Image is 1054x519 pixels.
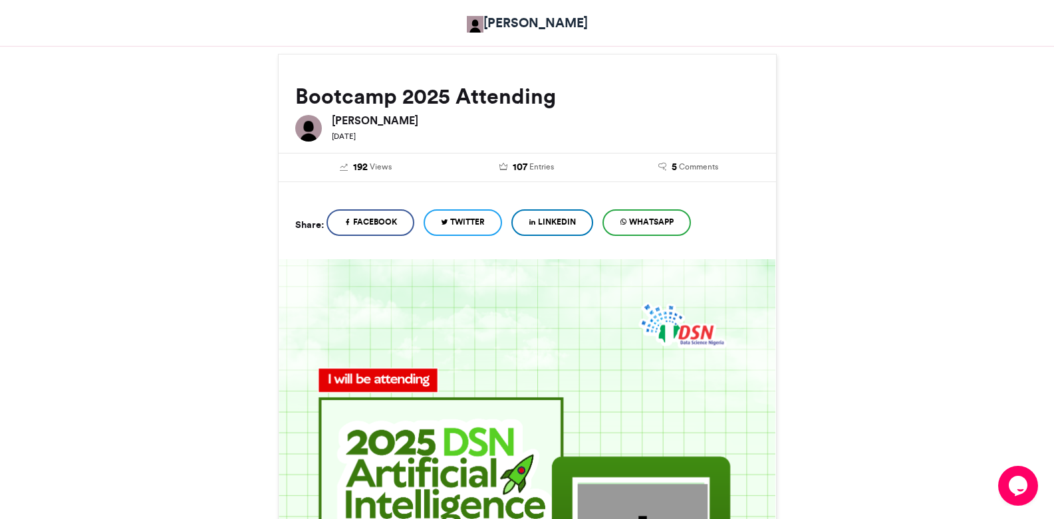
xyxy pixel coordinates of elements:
a: 5 Comments [618,160,759,175]
h2: Bootcamp 2025 Attending [295,84,759,108]
span: Comments [679,161,718,173]
a: 192 Views [295,160,437,175]
span: LinkedIn [538,216,576,228]
img: Adetokunbo Adeyanju [467,16,483,33]
small: [DATE] [332,132,356,141]
img: Adetokunbo Adeyanju [295,115,322,142]
span: Entries [529,161,554,173]
a: LinkedIn [511,209,593,236]
span: Facebook [353,216,397,228]
a: Facebook [327,209,414,236]
span: Twitter [450,216,485,228]
a: WhatsApp [602,209,691,236]
h5: Share: [295,216,324,233]
iframe: chat widget [998,466,1041,506]
span: 5 [672,160,677,175]
a: [PERSON_NAME] [467,13,588,33]
span: 107 [513,160,527,175]
span: Views [370,161,392,173]
span: 192 [353,160,368,175]
a: Twitter [424,209,502,236]
a: 107 Entries [456,160,598,175]
h6: [PERSON_NAME] [332,115,759,126]
span: WhatsApp [629,216,674,228]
